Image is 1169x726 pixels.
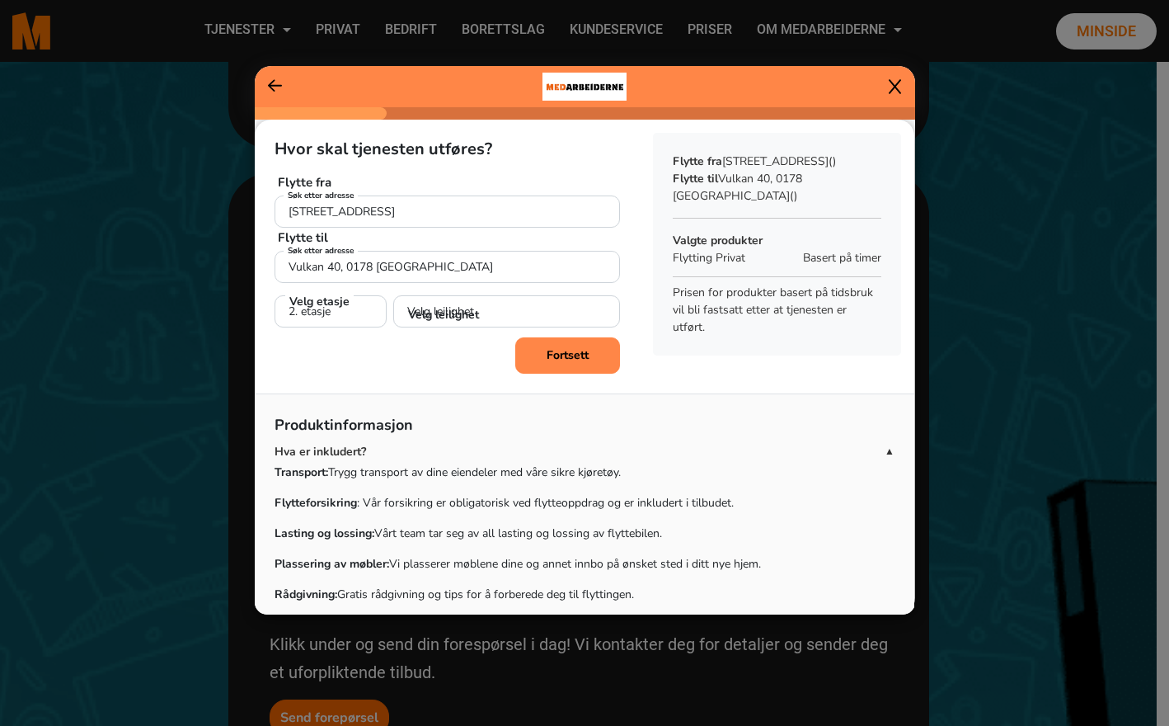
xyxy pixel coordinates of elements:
[275,494,894,511] p: : Vår forsikring er obligatorisk ved flytteoppdrag og er inkludert i tilbudet.
[275,251,620,283] input: Søk...
[284,189,358,201] label: Søk etter adresse
[673,153,881,170] p: [STREET_ADDRESS]
[542,66,627,107] img: bacdd172-0455-430b-bf8f-cf411a8648e0
[673,171,718,186] b: Flytte til
[275,464,328,480] strong: Transport:
[275,586,894,603] p: Gratis rådgivning og tips for å forberede deg til flyttingen.
[275,495,357,511] strong: Flytteforsikring
[275,526,374,541] strong: Lasting og lossing:
[275,139,620,159] h5: Hvor skal tjenesten utføres?
[278,174,331,191] b: Flytte fra
[547,347,589,363] b: Fortsett
[275,525,894,542] p: Vårt team tar seg av all lasting og lossing av flyttebilen.
[275,443,885,460] p: Hva er inkludert?
[829,153,836,169] span: ()
[275,464,894,481] p: Trygg transport av dine eiendeler med våre sikre kjøretøy.
[275,414,894,443] p: Produktinformasjon
[673,233,763,248] b: Valgte produkter
[673,249,795,266] p: Flytting Privat
[275,555,894,573] p: Vi plasserer møblene dine og annet innbo på ønsket sted i ditt nye hjem.
[278,229,328,246] b: Flytte til
[673,284,881,336] p: Prisen for produkter basert på tidsbruk vil bli fastsatt etter at tjenesten er utført.
[790,188,797,204] span: ()
[284,244,358,257] label: Søk etter adresse
[275,587,337,602] strong: Rådgivning:
[885,444,894,459] span: ▲
[673,170,881,205] p: Vulkan 40, 0178 [GEOGRAPHIC_DATA]
[803,249,881,266] span: Basert på timer
[275,556,389,572] strong: Plassering av møbler:
[673,153,722,169] b: Flytte fra
[275,196,620,228] input: Søk...
[515,337,620,374] button: Fortsett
